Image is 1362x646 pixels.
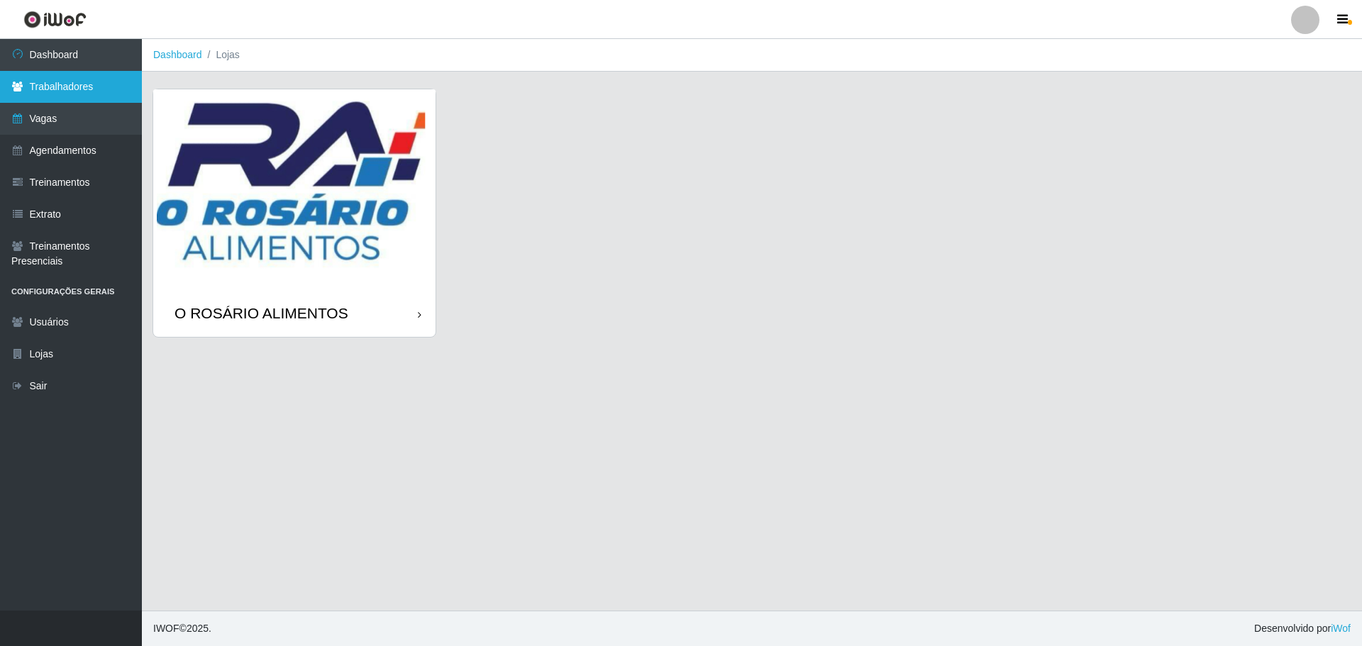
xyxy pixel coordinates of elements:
[1331,623,1351,634] a: iWof
[153,89,436,290] img: cardImg
[1254,621,1351,636] span: Desenvolvido por
[153,89,436,337] a: O ROSÁRIO ALIMENTOS
[153,49,202,60] a: Dashboard
[23,11,87,28] img: CoreUI Logo
[153,623,179,634] span: IWOF
[153,621,211,636] span: © 2025 .
[202,48,240,62] li: Lojas
[175,304,348,322] div: O ROSÁRIO ALIMENTOS
[142,39,1362,72] nav: breadcrumb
